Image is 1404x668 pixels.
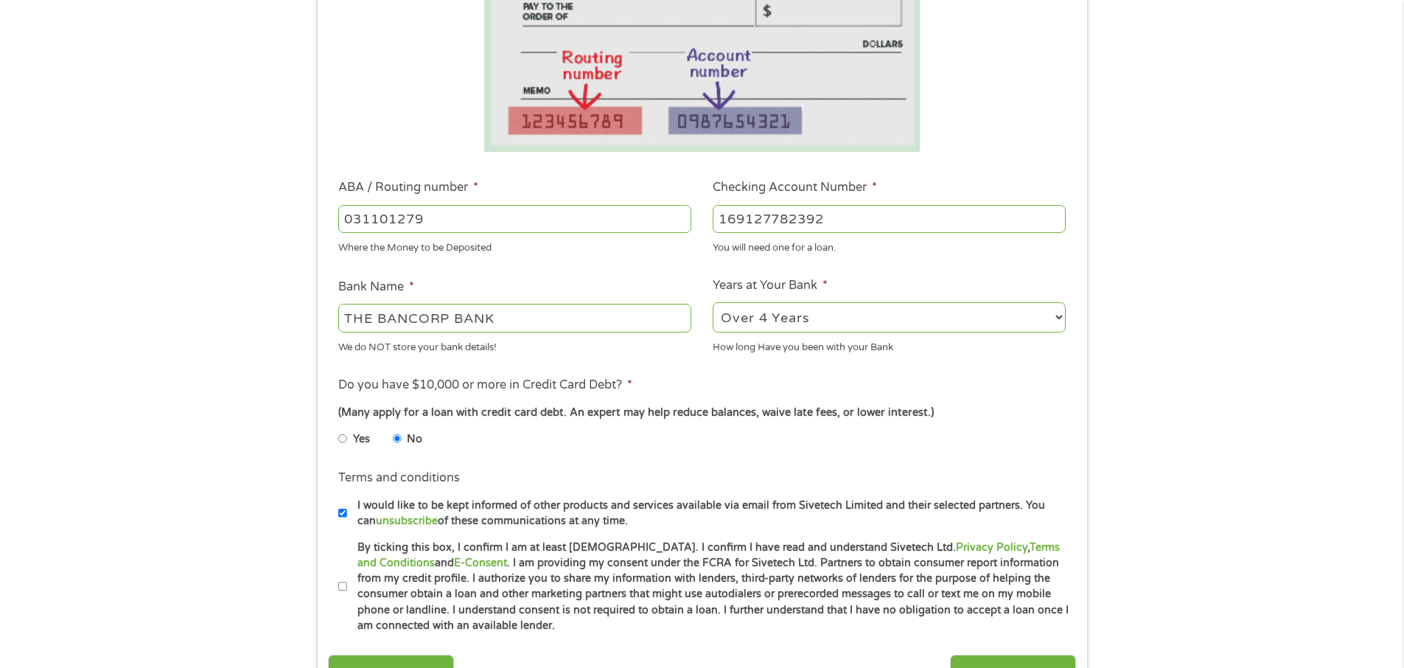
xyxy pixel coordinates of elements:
[357,541,1060,569] a: Terms and Conditions
[338,236,691,256] div: Where the Money to be Deposited
[338,205,691,233] input: 263177916
[956,541,1027,554] a: Privacy Policy
[338,279,414,295] label: Bank Name
[713,236,1066,256] div: You will need one for a loan.
[713,278,828,293] label: Years at Your Bank
[338,470,460,486] label: Terms and conditions
[713,205,1066,233] input: 345634636
[338,335,691,355] div: We do NOT store your bank details!
[713,335,1066,355] div: How long Have you been with your Bank
[338,405,1065,421] div: (Many apply for a loan with credit card debt. An expert may help reduce balances, waive late fees...
[338,378,632,393] label: Do you have $10,000 or more in Credit Card Debt?
[454,557,507,569] a: E-Consent
[407,431,422,448] label: No
[347,540,1070,634] label: By ticking this box, I confirm I am at least [DEMOGRAPHIC_DATA]. I confirm I have read and unders...
[338,180,478,195] label: ABA / Routing number
[347,498,1070,529] label: I would like to be kept informed of other products and services available via email from Sivetech...
[713,180,877,195] label: Checking Account Number
[353,431,370,448] label: Yes
[376,515,438,527] a: unsubscribe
